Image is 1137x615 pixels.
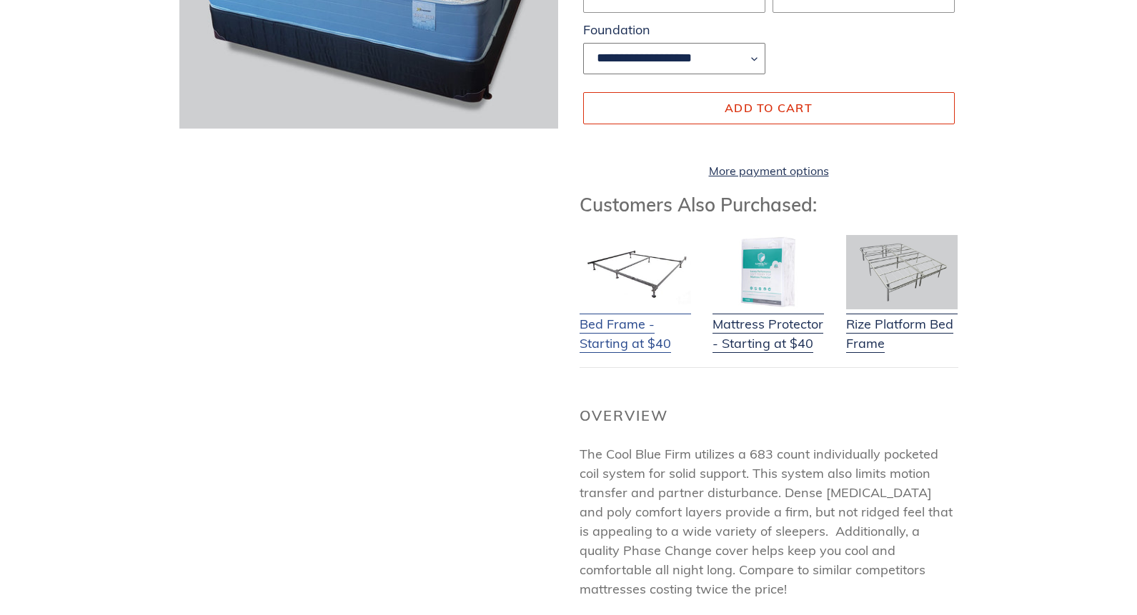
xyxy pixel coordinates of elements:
[713,235,824,309] img: Mattress Protector
[583,92,955,124] button: Add to cart
[583,20,765,39] label: Foundation
[580,446,953,597] span: The Cool Blue Firm utilizes a 683 count individually pocketed coil system for solid support. This...
[580,296,691,353] a: Bed Frame - Starting at $40
[580,194,958,216] h3: Customers Also Purchased:
[846,235,958,309] img: Adjustable Base
[583,162,955,179] a: More payment options
[846,296,958,353] a: Rize Platform Bed Frame
[725,101,813,115] span: Add to cart
[713,296,824,353] a: Mattress Protector - Starting at $40
[580,235,691,309] img: Bed Frame
[580,407,958,424] h2: Overview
